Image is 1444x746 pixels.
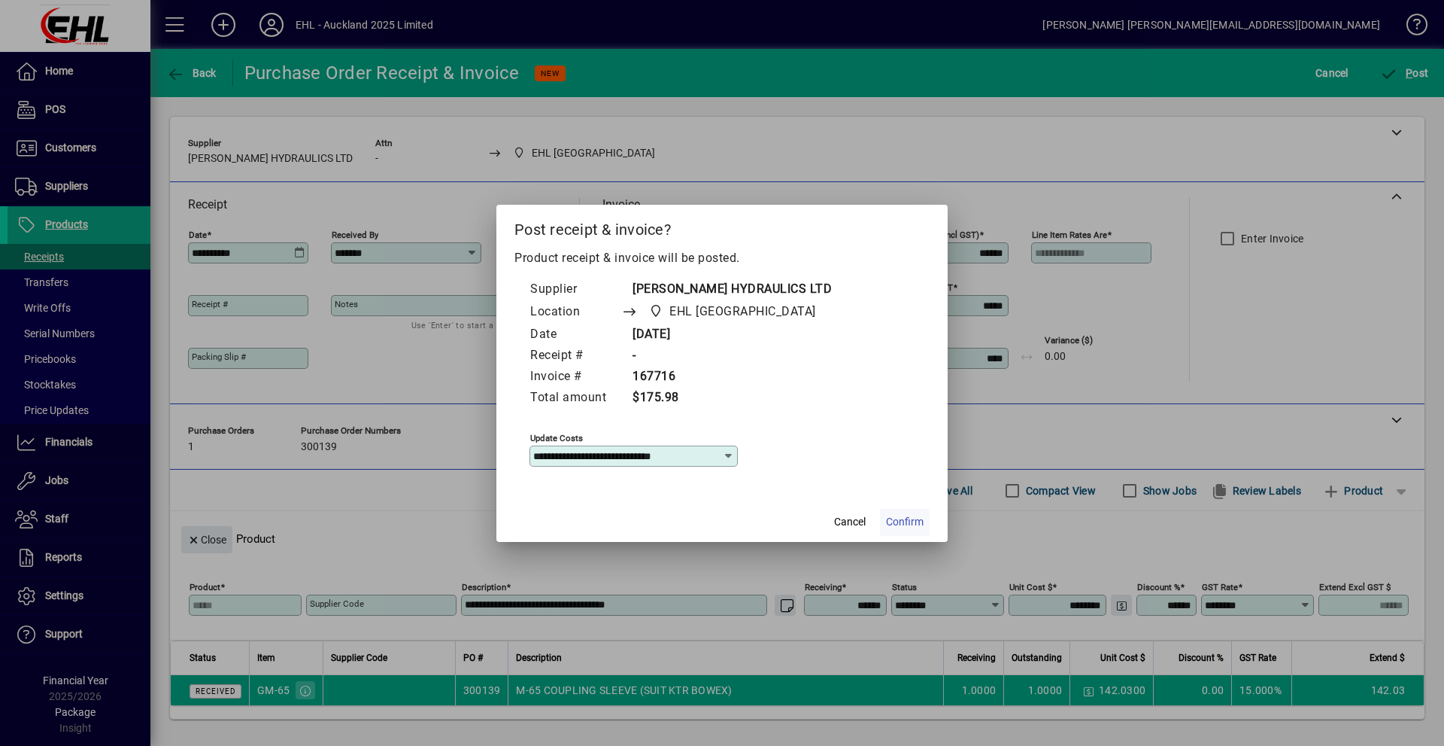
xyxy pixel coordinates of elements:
[886,514,924,530] span: Confirm
[669,303,816,321] span: EHL [GEOGRAPHIC_DATA]
[834,514,866,530] span: Cancel
[496,205,948,248] h2: Post receipt & invoice?
[621,367,845,388] td: 167716
[529,279,621,300] td: Supplier
[514,249,930,267] p: Product receipt & invoice will be posted.
[621,346,845,367] td: -
[529,367,621,388] td: Invoice #
[621,388,845,409] td: $175.98
[530,432,583,443] mat-label: Update costs
[880,509,930,536] button: Confirm
[529,346,621,367] td: Receipt #
[529,324,621,346] td: Date
[529,388,621,409] td: Total amount
[529,300,621,324] td: Location
[621,279,845,300] td: [PERSON_NAME] HYDRAULICS LTD
[621,324,845,346] td: [DATE]
[645,301,822,322] span: EHL AUCKLAND
[826,509,874,536] button: Cancel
